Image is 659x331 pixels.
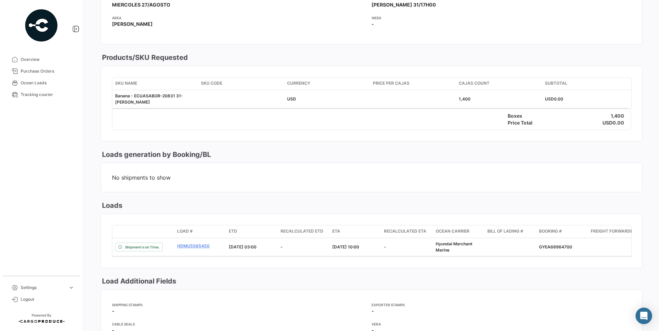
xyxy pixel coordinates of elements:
[115,80,137,86] span: SKU Name
[539,228,562,234] span: Booking #
[554,96,563,102] span: 0.00
[539,244,585,250] div: GYEA68964700
[198,77,284,90] datatable-header-cell: SKU Code
[508,119,546,126] h4: Price Total
[112,174,631,181] span: No shipments to show
[174,225,226,238] datatable-header-cell: Load #
[125,244,160,250] span: Shipment is on Time.
[373,80,409,86] span: Price per Cajas
[101,201,122,210] h3: Loads
[112,308,114,314] span: -
[536,225,588,238] datatable-header-cell: Booking #
[287,96,296,102] span: USD
[177,243,223,249] a: HDMU5565450
[329,225,381,238] datatable-header-cell: ETA
[112,302,372,308] app-card-info-title: SHIPPING STAMPS
[602,119,612,126] h4: USD
[284,77,370,90] datatable-header-cell: Currency
[21,296,74,302] span: Logout
[384,228,426,234] span: Recalculated ETA
[101,150,211,159] h3: Loads generation by Booking/BL
[381,225,433,238] datatable-header-cell: Recalculated ETA
[21,68,74,74] span: Purchase Orders
[101,53,188,62] h3: Products/SKU Requested
[372,302,631,308] app-card-info-title: EXPORTER STAMPS
[459,96,539,102] div: 1,400
[112,2,170,8] span: MIERCOLES 27/AGOSTO
[436,241,473,253] span: Hyundai Merchant Marine
[372,321,631,327] app-card-info-title: VERA
[372,308,374,314] span: -
[611,113,624,119] h4: 1,400
[68,285,74,291] span: expand_more
[112,15,372,21] app-card-info-title: AREA
[487,228,523,234] span: Bill of Lading #
[6,77,77,89] a: Ocean Loads
[287,80,310,86] span: Currency
[6,89,77,100] a: Tracking courier
[332,244,359,249] span: [DATE] 10:00
[112,77,198,90] datatable-header-cell: SKU Name
[229,228,237,234] span: ETD
[21,285,65,291] span: Settings
[21,80,74,86] span: Ocean Loads
[485,225,536,238] datatable-header-cell: Bill of Lading #
[436,228,469,234] span: Ocean Carrier
[226,225,278,238] datatable-header-cell: ETD
[21,56,74,63] span: Overview
[612,119,624,126] h4: 0.00
[278,225,329,238] datatable-header-cell: Recalculated ETD
[384,244,386,249] span: -
[177,228,193,234] span: Load #
[21,92,74,98] span: Tracking courier
[372,15,631,21] app-card-info-title: WEEK
[101,276,176,286] h3: Load Additional Fields
[591,228,636,234] span: Freight Forwarder
[281,244,283,249] span: -
[281,228,323,234] span: Recalculated ETD
[545,96,554,102] span: USD
[229,244,256,249] span: [DATE] 03:00
[636,308,652,324] div: Abrir Intercom Messenger
[459,80,489,86] span: Cajas count
[115,93,183,105] span: Banana - ECUASABOR-20831 31-[PERSON_NAME]
[433,225,485,238] datatable-header-cell: Ocean Carrier
[508,113,546,119] h4: Boxes
[545,80,567,86] span: Subtotal
[588,225,640,238] datatable-header-cell: Freight Forwarder
[372,21,374,27] span: -
[6,65,77,77] a: Purchase Orders
[112,321,372,327] app-card-info-title: CABLE SEALS
[332,228,340,234] span: ETA
[372,2,436,8] span: [PERSON_NAME] 31/17H00
[201,80,222,86] span: SKU Code
[112,21,153,27] span: [PERSON_NAME]
[24,8,59,43] img: powered-by.png
[6,54,77,65] a: Overview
